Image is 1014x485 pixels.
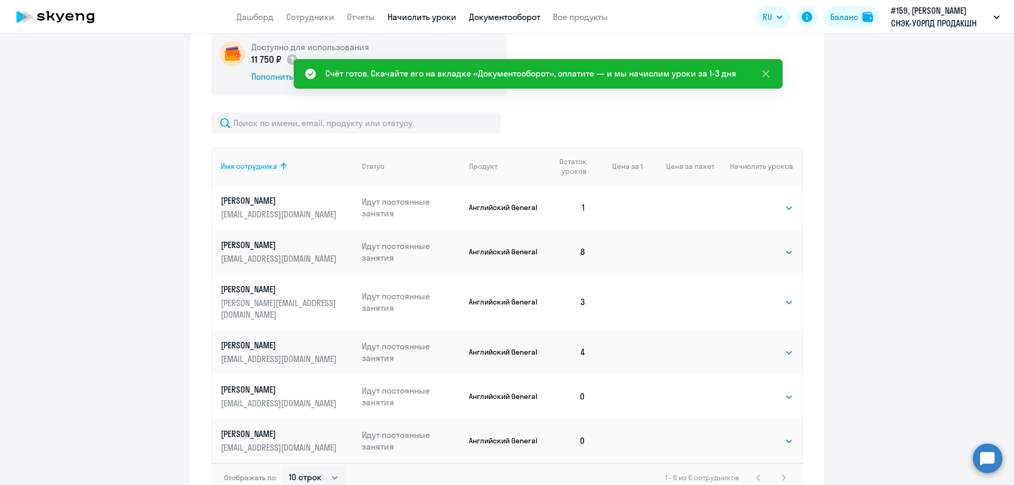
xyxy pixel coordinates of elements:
p: [EMAIL_ADDRESS][DOMAIN_NAME] [221,353,339,365]
td: 4 [540,330,594,374]
p: Идут постоянные занятия [362,385,461,408]
a: Дашборд [237,12,274,22]
td: 8 [540,230,594,274]
h5: Доступно для использования [251,41,369,53]
p: [EMAIL_ADDRESS][DOMAIN_NAME] [221,253,339,264]
p: [PERSON_NAME][EMAIL_ADDRESS][DOMAIN_NAME] [221,297,339,320]
th: Цена за 1 [594,147,643,185]
span: RU [763,11,772,23]
td: 0 [540,374,594,419]
input: Поиск по имени, email, продукту или статусу [211,112,501,134]
td: 3 [540,274,594,330]
td: 1 [540,185,594,230]
a: [PERSON_NAME][PERSON_NAME][EMAIL_ADDRESS][DOMAIN_NAME] [221,283,353,320]
span: 1 - 6 из 6 сотрудников [665,473,739,482]
div: Остаток уроков [549,157,594,176]
p: [PERSON_NAME] [221,195,339,206]
th: Цена за пакет [643,147,715,185]
div: Пополнить баланс [251,71,369,82]
p: [PERSON_NAME] [221,239,339,251]
p: Идут постоянные занятия [362,240,461,263]
button: RU [755,6,790,27]
p: Английский General [469,247,540,256]
p: 11 750 ₽ [251,53,298,66]
a: [PERSON_NAME][EMAIL_ADDRESS][DOMAIN_NAME] [221,384,353,409]
div: Статус [362,161,384,171]
p: Идут постоянные занятия [362,196,461,219]
div: Продукт [469,161,540,171]
div: Баланс [830,11,858,23]
a: Начислить уроки [388,12,456,22]
a: [PERSON_NAME][EMAIL_ADDRESS][DOMAIN_NAME] [221,339,353,365]
p: Идут постоянные занятия [362,290,461,313]
a: Отчеты [347,12,375,22]
p: [EMAIL_ADDRESS][DOMAIN_NAME] [221,397,339,409]
th: Начислить уроков [715,147,802,185]
div: Счёт готов. Скачайте его на вкладке «Документооборот», оплатите — и мы начислим уроки за 1-3 дня [325,67,736,80]
p: Идут постоянные занятия [362,340,461,364]
p: [PERSON_NAME] [221,384,339,395]
button: #159, [PERSON_NAME] СНЭК-УОРЛД ПРОДАКШН КИРИШИ, ООО [886,4,1005,30]
p: Английский General [469,297,540,307]
div: Имя сотрудника [221,161,277,171]
p: Английский General [469,347,540,357]
a: Документооборот [469,12,540,22]
p: [EMAIL_ADDRESS][DOMAIN_NAME] [221,208,339,220]
div: Статус [362,161,461,171]
span: Остаток уроков [549,157,586,176]
img: wallet-circle.png [220,41,245,66]
a: Все продукты [553,12,608,22]
p: [PERSON_NAME] [221,428,339,440]
a: [PERSON_NAME][EMAIL_ADDRESS][DOMAIN_NAME] [221,239,353,264]
td: 0 [540,419,594,463]
button: Балансbalance [824,6,879,27]
p: [EMAIL_ADDRESS][DOMAIN_NAME] [221,442,339,453]
p: [PERSON_NAME] [221,339,339,351]
a: [PERSON_NAME][EMAIL_ADDRESS][DOMAIN_NAME] [221,195,353,220]
p: Английский General [469,203,540,212]
span: Отображать по: [224,473,277,482]
div: Продукт [469,161,497,171]
a: [PERSON_NAME][EMAIL_ADDRESS][DOMAIN_NAME] [221,428,353,453]
p: Английский General [469,392,540,401]
a: Сотрудники [286,12,334,22]
div: Имя сотрудника [221,161,353,171]
p: Английский General [469,436,540,445]
img: balance [862,12,873,22]
p: Идут постоянные занятия [362,429,461,452]
p: #159, [PERSON_NAME] СНЭК-УОРЛД ПРОДАКШН КИРИШИ, ООО [891,4,989,30]
p: [PERSON_NAME] [221,283,339,295]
